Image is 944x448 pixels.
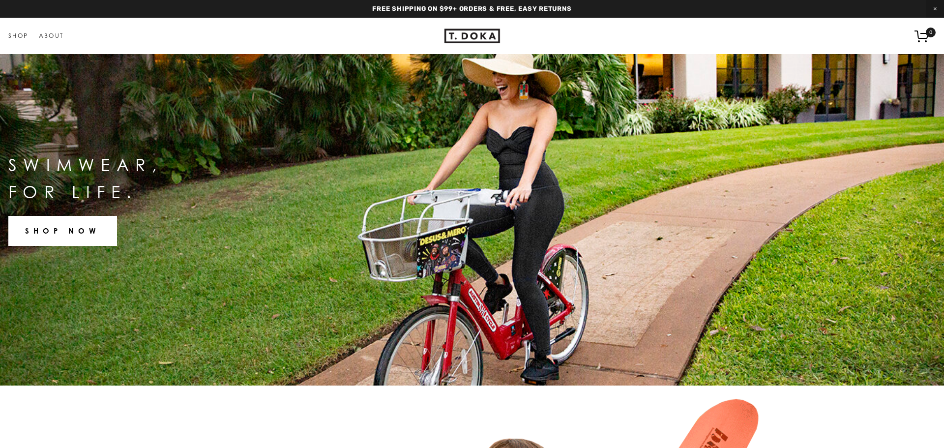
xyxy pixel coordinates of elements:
[910,21,941,51] a: 0 items in cart
[8,216,117,246] a: Shop Now
[8,32,29,39] a: Shop
[8,158,464,172] h2: Swimwear,
[8,185,464,199] h2: for life.
[442,27,502,45] img: T. DOKA
[372,5,571,12] strong: FREE SHIPPING ON $99+ ORDERS & FREE, EASY RETURNS
[926,28,936,37] span: 0
[39,30,64,43] a: About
